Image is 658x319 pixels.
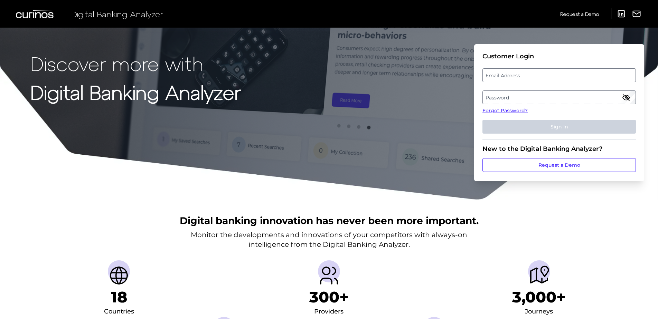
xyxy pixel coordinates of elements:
[104,306,134,317] div: Countries
[482,52,636,60] div: Customer Login
[482,120,636,134] button: Sign In
[483,91,635,104] label: Password
[314,306,344,317] div: Providers
[525,306,553,317] div: Journeys
[16,10,55,18] img: Curinos
[309,288,349,306] h1: 300+
[191,230,467,249] p: Monitor the developments and innovations of your competitors with always-on intelligence from the...
[483,69,635,81] label: Email Address
[482,158,636,172] a: Request a Demo
[512,288,566,306] h1: 3,000+
[482,107,636,114] a: Forgot Password?
[180,214,479,227] h2: Digital banking innovation has never been more important.
[318,264,340,287] img: Providers
[560,8,599,20] a: Request a Demo
[111,288,127,306] h1: 18
[30,80,241,104] strong: Digital Banking Analyzer
[71,9,163,19] span: Digital Banking Analyzer
[30,52,241,74] p: Discover more with
[482,145,636,153] div: New to the Digital Banking Analyzer?
[108,264,130,287] img: Countries
[528,264,550,287] img: Journeys
[560,11,599,17] span: Request a Demo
